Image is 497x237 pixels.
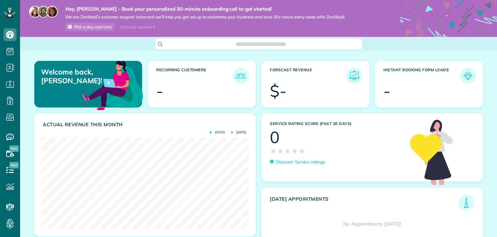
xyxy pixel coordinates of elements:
img: icon_forecast_revenue-8c13a41c7ed35a8dcfafea3cbb826a0462acb37728057bba2d056411b612bbbe.png [348,69,361,82]
span: [DATE] [231,131,246,134]
a: Discover Service ratings [270,159,325,165]
span: ★ [298,145,305,157]
p: Discover Service ratings [276,159,325,165]
div: 0 [270,129,280,145]
span: New [9,145,19,152]
span: [DATE] [210,131,225,134]
a: Pick a day and time [65,23,115,31]
img: maria-72a9807cf96188c08ef61303f053569d2e2a8a1cde33d635c8a3ac13582a053d.jpg [29,6,41,17]
img: icon_todays_appointments-901f7ab196bb0bea1936b74009e4eb5ffbc2d2711fa7634e0d609ed5ef32b18b.png [460,196,473,209]
span: ★ [284,145,291,157]
h3: [DATE] Appointments [270,196,458,211]
span: New [9,162,19,168]
span: ★ [277,145,284,157]
h3: Actual Revenue this month [43,122,249,128]
img: icon_form_leads-04211a6a04a5b2264e4ee56bc0799ec3eb69b7e499cbb523a139df1d13a81ae0.png [461,69,474,82]
img: michelle-19f622bdf1676172e81f8f8fba1fb50e276960ebfe0243fe18214015130c80e4.jpg [46,6,58,17]
div: I already booked it [116,23,159,31]
h3: Forecast Revenue [270,68,346,84]
img: jorge-587dff0eeaa6aab1f244e6dc62b8924c3b6ad411094392a53c71c6c4a576187d.jpg [38,6,49,17]
span: Pick a day and time [74,24,112,29]
img: icon_recurring_customers-cf858462ba22bcd05b5a5880d41d6543d210077de5bb9ebc9590e49fd87d84ed.png [234,69,247,82]
h3: Recurring Customers [156,68,233,84]
div: - [156,83,163,99]
div: $- [270,83,286,99]
p: Welcome back, [PERSON_NAME]! [41,68,107,85]
div: - [383,83,390,99]
strong: Hey, [PERSON_NAME] - Book your personalized 30-minute onboarding call to get started! [65,6,345,12]
h3: Service Rating score (past 30 days) [270,121,403,126]
img: dashboard_welcome-42a62b7d889689a78055ac9021e634bf52bae3f8056760290aed330b23ab8690.png [82,53,144,116]
span: ★ [270,145,277,157]
h3: Instant Booking Form Leads [383,68,460,84]
span: ★ [291,145,298,157]
span: We are ZenMaid’s customer support team and we’ll help you get set up to automate your business an... [65,14,345,20]
span: Search ZenMaid… [242,41,279,47]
